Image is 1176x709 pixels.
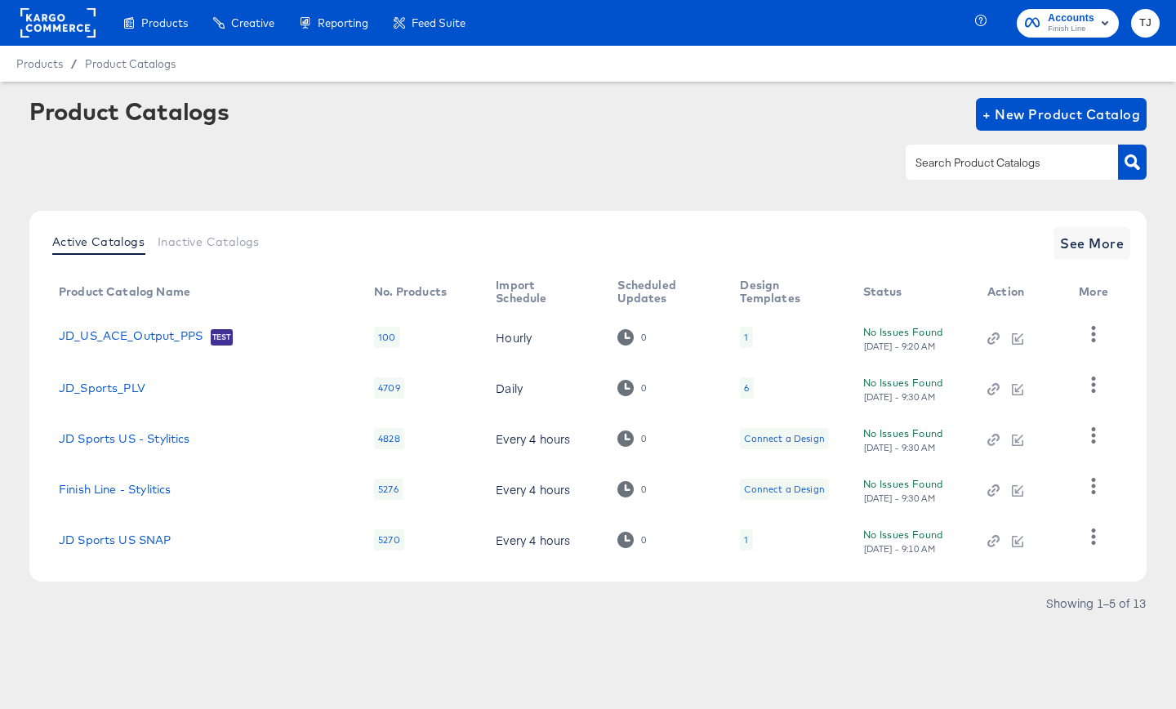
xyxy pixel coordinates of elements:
[59,285,190,298] div: Product Catalog Name
[1060,232,1124,255] span: See More
[740,479,828,500] div: Connect a Design
[640,433,647,444] div: 0
[59,381,145,395] a: JD_Sports_PLV
[59,533,171,546] a: JD Sports US SNAP
[29,98,229,124] div: Product Catalogs
[318,16,368,29] span: Reporting
[640,484,647,495] div: 0
[744,483,824,496] div: Connect a Design
[976,98,1147,131] button: + New Product Catalog
[744,381,749,395] div: 6
[617,481,646,497] div: 0
[740,428,828,449] div: Connect a Design
[982,103,1140,126] span: + New Product Catalog
[483,515,604,565] td: Every 4 hours
[412,16,465,29] span: Feed Suite
[974,273,1066,312] th: Action
[1048,23,1094,36] span: Finish Line
[496,279,585,305] div: Import Schedule
[617,279,707,305] div: Scheduled Updates
[740,327,752,348] div: 1
[16,57,63,70] span: Products
[374,285,447,298] div: No. Products
[158,235,260,248] span: Inactive Catalogs
[374,428,404,449] div: 4828
[483,413,604,464] td: Every 4 hours
[59,432,190,445] a: JD Sports US - Stylitics
[740,279,830,305] div: Design Templates
[85,57,176,70] a: Product Catalogs
[374,479,403,500] div: 5276
[850,273,975,312] th: Status
[52,235,145,248] span: Active Catalogs
[744,533,748,546] div: 1
[483,363,604,413] td: Daily
[1066,273,1128,312] th: More
[617,380,646,395] div: 0
[640,534,647,546] div: 0
[640,332,647,343] div: 0
[740,377,753,399] div: 6
[483,464,604,515] td: Every 4 hours
[1017,9,1119,38] button: AccountsFinish Line
[374,529,404,551] div: 5270
[1045,597,1147,609] div: Showing 1–5 of 13
[617,532,646,547] div: 0
[1131,9,1160,38] button: TJ
[211,331,233,344] span: Test
[374,377,404,399] div: 4709
[1138,14,1153,33] span: TJ
[744,331,748,344] div: 1
[617,329,646,345] div: 0
[59,329,203,346] a: JD_US_ACE_Output_PPS
[617,430,646,446] div: 0
[483,312,604,363] td: Hourly
[59,483,171,496] a: Finish Line - Stylitics
[374,327,399,348] div: 100
[1048,10,1094,27] span: Accounts
[740,529,752,551] div: 1
[231,16,274,29] span: Creative
[141,16,188,29] span: Products
[640,382,647,394] div: 0
[1053,227,1130,260] button: See More
[912,154,1086,172] input: Search Product Catalogs
[63,57,85,70] span: /
[744,432,824,445] div: Connect a Design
